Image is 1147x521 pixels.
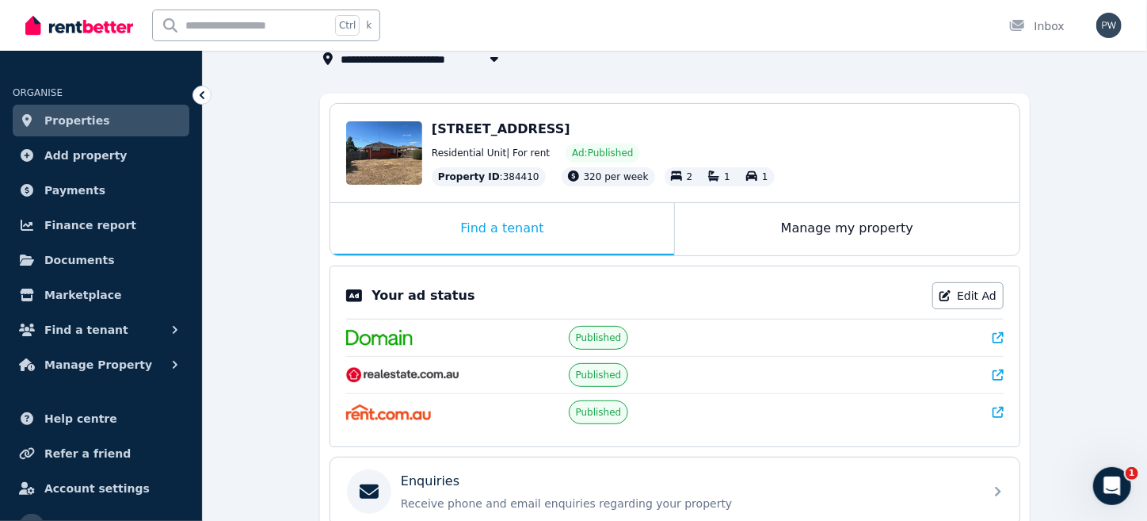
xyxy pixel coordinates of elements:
[13,279,189,311] a: Marketplace
[572,147,633,159] span: Ad: Published
[44,216,136,235] span: Finance report
[687,171,693,182] span: 2
[44,355,152,374] span: Manage Property
[346,330,413,346] img: Domain.com.au
[13,349,189,381] button: Manage Property
[44,444,131,463] span: Refer a friend
[432,121,570,136] span: [STREET_ADDRESS]
[44,320,128,339] span: Find a tenant
[13,174,189,206] a: Payments
[576,406,622,419] span: Published
[13,140,189,171] a: Add property
[44,409,117,428] span: Help centre
[576,369,622,381] span: Published
[401,496,974,511] p: Receive phone and email enquiries regarding your property
[675,203,1019,255] div: Manage my property
[44,181,105,200] span: Payments
[432,147,550,159] span: Residential Unit | For rent
[13,314,189,346] button: Find a tenant
[932,282,1004,309] a: Edit Ad
[44,111,110,130] span: Properties
[44,479,150,498] span: Account settings
[13,87,63,98] span: ORGANISE
[346,367,459,383] img: RealEstate.com.au
[13,244,189,276] a: Documents
[1096,13,1122,38] img: Paul Williams
[1126,467,1138,480] span: 1
[13,438,189,469] a: Refer a friend
[576,331,622,344] span: Published
[346,404,431,420] img: Rent.com.au
[13,403,189,435] a: Help centre
[1093,467,1131,505] iframe: Intercom live chat
[1009,18,1065,34] div: Inbox
[44,285,121,305] span: Marketplace
[330,203,674,255] div: Find a tenant
[432,167,546,186] div: : 384410
[366,19,372,32] span: k
[44,146,128,165] span: Add property
[13,473,189,504] a: Account settings
[401,472,459,491] p: Enquiries
[372,286,474,305] p: Your ad status
[25,13,133,37] img: RentBetter
[13,105,189,136] a: Properties
[762,171,768,182] span: 1
[335,15,360,36] span: Ctrl
[584,171,649,182] span: 320 per week
[438,170,500,183] span: Property ID
[13,209,189,241] a: Finance report
[724,171,730,182] span: 1
[44,251,115,270] span: Documents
